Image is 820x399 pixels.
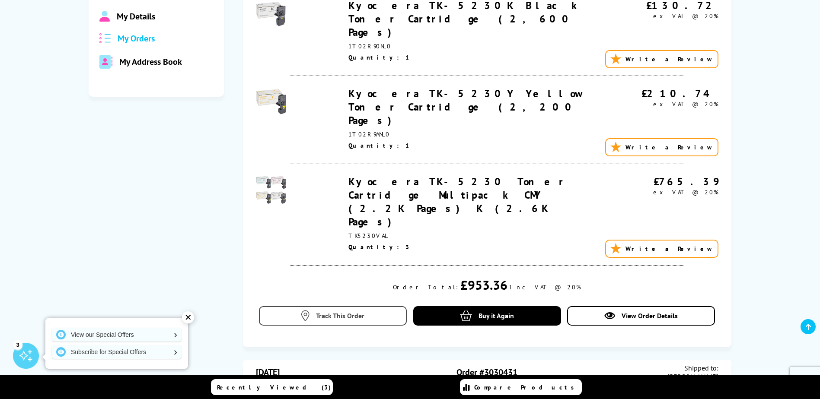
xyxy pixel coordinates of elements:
div: 1T02R90NL0 [348,42,607,50]
div: £210.74 [607,87,718,100]
a: Write a Review [605,240,718,258]
span: [PERSON_NAME] [667,372,718,381]
div: ex VAT @ 20% [607,188,718,196]
span: Write a Review [625,245,713,253]
span: Shipped to: [667,364,718,372]
span: Quantity: 1 [348,54,411,61]
span: Quantity: 1 [348,142,411,149]
div: ex VAT @ 20% [607,100,718,108]
div: ✕ [182,311,194,323]
div: inc VAT @ 20% [510,283,581,291]
a: Recently Viewed (3) [211,379,333,395]
a: Write a Review [605,138,718,156]
img: all-order.svg [99,33,111,43]
span: My Orders [118,33,155,44]
img: Kyocera TK-5230 Toner Cartridge Multipack CMY (2.2K Pages) K (2.6K Pages) [256,175,286,205]
div: Order Total: [393,283,458,291]
img: Profile.svg [99,11,109,22]
a: Track This Order [259,306,407,326]
div: £765.39 [607,175,718,188]
span: Buy it Again [479,311,514,320]
div: ex VAT @ 20% [607,12,718,20]
a: Compare Products [460,379,582,395]
span: Recently Viewed (3) [217,383,331,391]
a: View Order Details [567,306,715,326]
a: Buy it Again [413,306,561,326]
span: Quantity: 3 [348,243,410,251]
a: Kyocera TK-5230 Toner Cartridge Multipack CMY (2.2K Pages) K (2.6K Pages) [348,175,566,228]
img: address-book-duotone-solid.svg [99,55,112,69]
div: TK5230VAL [348,232,607,240]
span: My Details [117,11,155,22]
span: View Order Details [622,311,678,320]
span: Order #3030431 [456,367,517,378]
span: My Address Book [119,56,182,67]
a: Subscribe for Special Offers [52,345,182,359]
span: [DATE] [256,367,280,378]
div: 3 [13,340,22,349]
span: Write a Review [625,55,713,63]
span: Write a Review [625,143,713,151]
span: Compare Products [474,383,579,391]
div: £953.36 [460,276,507,293]
span: Track This Order [316,311,364,320]
a: Kyocera TK-5230Y Yellow Toner Cartridge (2,200 Pages) [348,87,582,127]
a: View our Special Offers [52,328,182,342]
a: Write a Review [605,50,718,68]
img: Kyocera TK-5230Y Yellow Toner Cartridge (2,200 Pages) [256,87,286,117]
div: 1T02R9ANL0 [348,130,607,138]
